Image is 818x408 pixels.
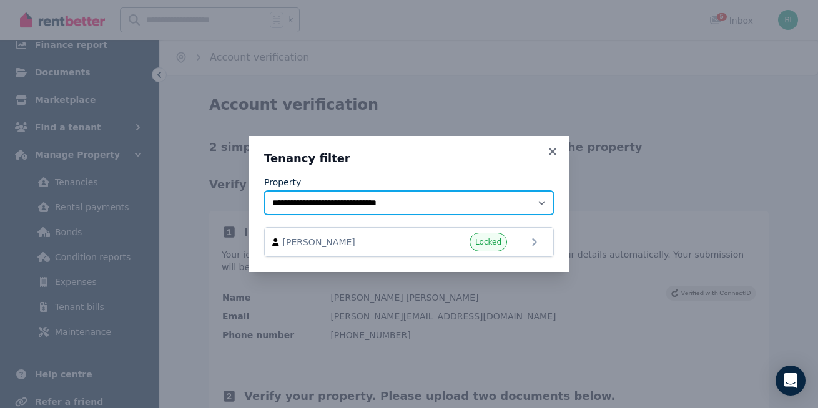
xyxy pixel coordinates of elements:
div: Open Intercom Messenger [776,366,806,396]
span: [PERSON_NAME] [283,236,425,248]
a: [PERSON_NAME]Locked [264,227,554,257]
h3: Tenancy filter [264,151,554,166]
span: Locked [475,237,501,247]
label: Property [264,176,301,188]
